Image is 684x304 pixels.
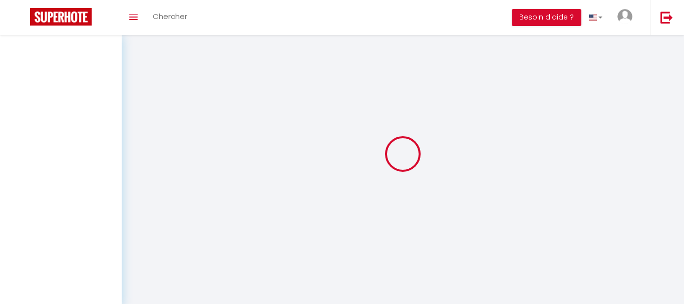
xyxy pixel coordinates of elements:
[153,11,187,22] span: Chercher
[512,9,581,26] button: Besoin d'aide ?
[30,8,92,26] img: Super Booking
[617,9,632,24] img: ...
[660,11,673,24] img: logout
[642,262,684,304] iframe: LiveChat chat widget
